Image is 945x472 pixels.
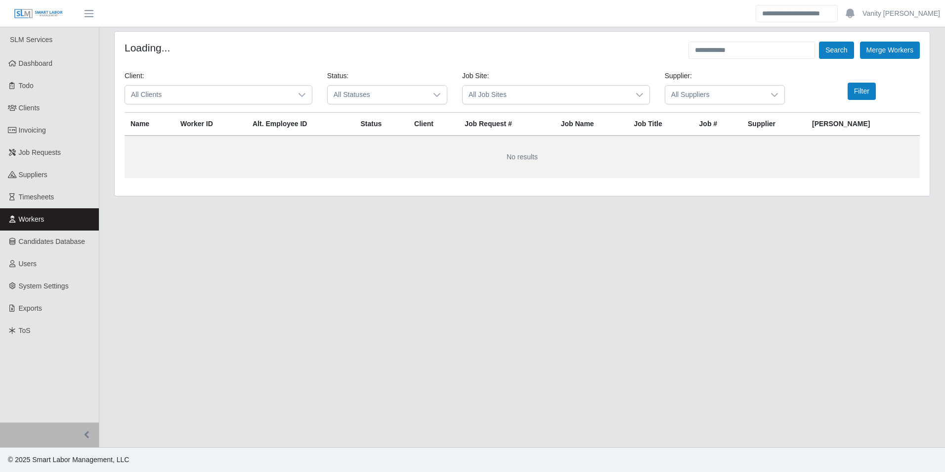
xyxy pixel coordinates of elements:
th: [PERSON_NAME] [806,113,920,136]
span: Dashboard [19,59,53,67]
th: Supplier [742,113,806,136]
span: All Clients [125,86,292,104]
img: SLM Logo [14,8,63,19]
span: Todo [19,82,34,90]
button: Filter [848,83,876,100]
th: Alt. Employee ID [247,113,355,136]
span: SLM Services [10,36,52,44]
td: No results [125,136,920,178]
span: ToS [19,327,31,334]
label: Job Site: [462,71,489,81]
label: Supplier: [665,71,692,81]
th: Worker ID [174,113,247,136]
span: © 2025 Smart Labor Management, LLC [8,456,129,464]
span: All Suppliers [665,86,765,104]
span: Suppliers [19,171,47,179]
th: Client [408,113,459,136]
span: All Statuses [328,86,427,104]
th: Job Request # [459,113,555,136]
a: Vanity [PERSON_NAME] [862,8,940,19]
span: All Job Sites [463,86,630,104]
input: Search [756,5,838,22]
button: Merge Workers [860,42,920,59]
span: Job Requests [19,148,61,156]
th: Name [125,113,174,136]
span: System Settings [19,282,69,290]
span: Candidates Database [19,237,86,245]
label: Client: [125,71,144,81]
button: Search [819,42,854,59]
th: Job Name [555,113,628,136]
span: Clients [19,104,40,112]
th: Status [355,113,409,136]
span: Exports [19,304,42,312]
span: Users [19,260,37,268]
span: Invoicing [19,126,46,134]
th: Job # [693,113,742,136]
span: Timesheets [19,193,54,201]
span: Workers [19,215,44,223]
th: Job Title [628,113,693,136]
label: Status: [327,71,349,81]
h4: Loading... [125,42,170,54]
